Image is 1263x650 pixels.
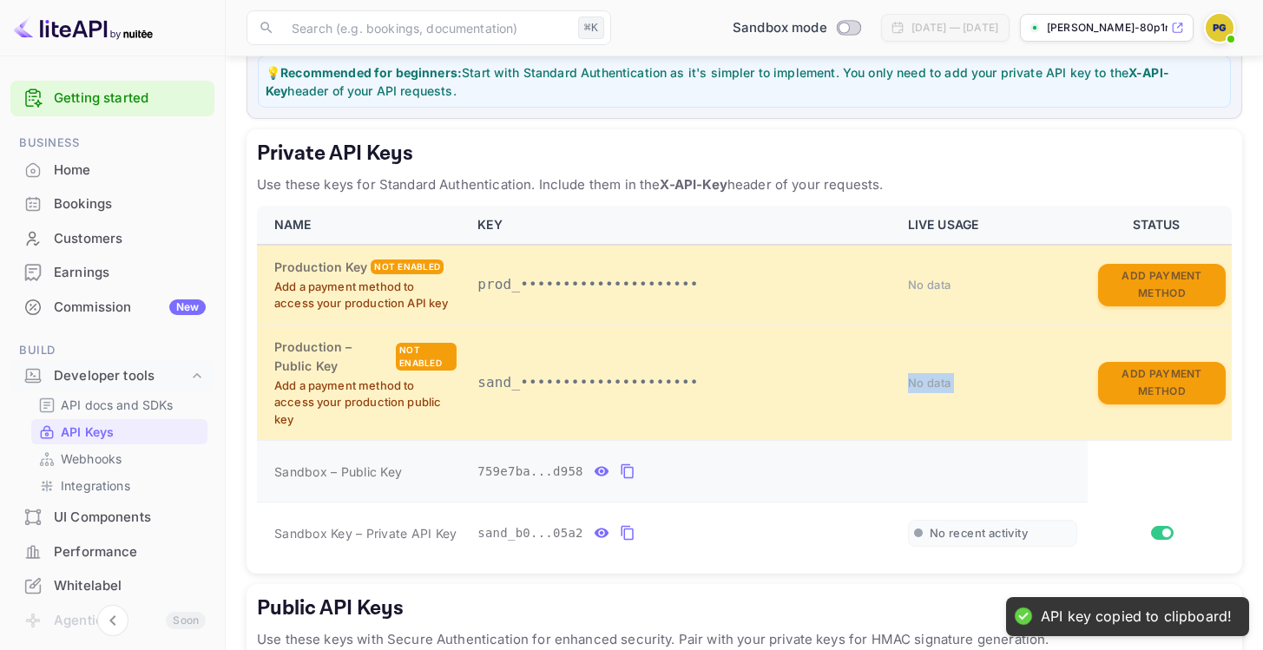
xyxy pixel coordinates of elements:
p: Add a payment method to access your production API key [274,279,457,312]
div: Customers [54,229,206,249]
img: LiteAPI logo [14,14,153,42]
h6: Production Key [274,258,367,277]
a: Add Payment Method [1098,374,1226,389]
div: CommissionNew [10,291,214,325]
a: Home [10,154,214,186]
div: Switch to Production mode [726,18,867,38]
input: Search (e.g. bookings, documentation) [281,10,571,45]
div: ⌘K [578,16,604,39]
div: UI Components [10,501,214,535]
span: 759e7ba...d958 [477,463,583,481]
div: Home [10,154,214,187]
p: Use these keys with Secure Authentication for enhanced security. Pair with your private keys for ... [257,629,1232,650]
span: No data [908,278,951,292]
a: Whitelabel [10,569,214,601]
div: Webhooks [31,446,207,471]
div: Integrations [31,473,207,498]
button: Add Payment Method [1098,264,1226,306]
strong: Recommended for beginners: [280,65,462,80]
div: Getting started [10,81,214,116]
span: No recent activity [930,526,1028,541]
div: Bookings [10,187,214,221]
a: Bookings [10,187,214,220]
span: Sandbox mode [733,18,827,38]
p: Use these keys for Standard Authentication. Include them in the header of your requests. [257,174,1232,195]
span: Build [10,341,214,360]
div: Developer tools [10,361,214,391]
span: No data [908,376,951,390]
p: sand_••••••••••••••••••••• [477,372,887,393]
th: NAME [257,206,467,245]
p: API Keys [61,423,114,441]
strong: X-API-Key [266,65,1169,98]
div: Commission [54,298,206,318]
div: Bookings [54,194,206,214]
h5: Public API Keys [257,594,1232,622]
div: Home [54,161,206,181]
div: API Keys [31,419,207,444]
span: Business [10,134,214,153]
button: Collapse navigation [97,605,128,636]
strong: X-API-Key [660,176,727,193]
img: Phani Gorantla [1206,14,1233,42]
a: API docs and SDKs [38,396,201,414]
div: UI Components [54,508,206,528]
h5: Private API Keys [257,140,1232,167]
p: Webhooks [61,450,122,468]
a: Getting started [54,89,206,108]
a: Performance [10,535,214,568]
a: Earnings [10,256,214,288]
th: LIVE USAGE [898,206,1088,245]
p: Add a payment method to access your production public key [274,378,457,429]
div: Performance [54,542,206,562]
div: New [169,299,206,315]
div: Earnings [54,263,206,283]
div: Whitelabel [10,569,214,603]
div: Not enabled [396,343,457,371]
a: CommissionNew [10,291,214,323]
p: Integrations [61,476,130,495]
th: STATUS [1088,206,1232,245]
p: 💡 Start with Standard Authentication as it's simpler to implement. You only need to add your priv... [266,63,1223,100]
table: private api keys table [257,206,1232,563]
div: Earnings [10,256,214,290]
a: Integrations [38,476,201,495]
a: Webhooks [38,450,201,468]
a: API Keys [38,423,201,441]
div: Whitelabel [54,576,206,596]
div: Customers [10,222,214,256]
span: Sandbox – Public Key [274,463,402,481]
a: Customers [10,222,214,254]
span: Sandbox Key – Private API Key [274,526,457,541]
span: sand_b0...05a2 [477,524,583,542]
div: Not enabled [371,259,444,274]
h6: Production – Public Key [274,338,392,376]
p: prod_••••••••••••••••••••• [477,274,887,295]
button: Add Payment Method [1098,362,1226,404]
div: Developer tools [54,366,188,386]
div: Performance [10,535,214,569]
p: API docs and SDKs [61,396,174,414]
div: [DATE] — [DATE] [911,20,998,36]
a: UI Components [10,501,214,533]
a: Add Payment Method [1098,276,1226,291]
p: [PERSON_NAME]-80p1n.n... [1047,20,1168,36]
div: API docs and SDKs [31,392,207,417]
div: API key copied to clipboard! [1041,607,1232,626]
th: KEY [467,206,898,245]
